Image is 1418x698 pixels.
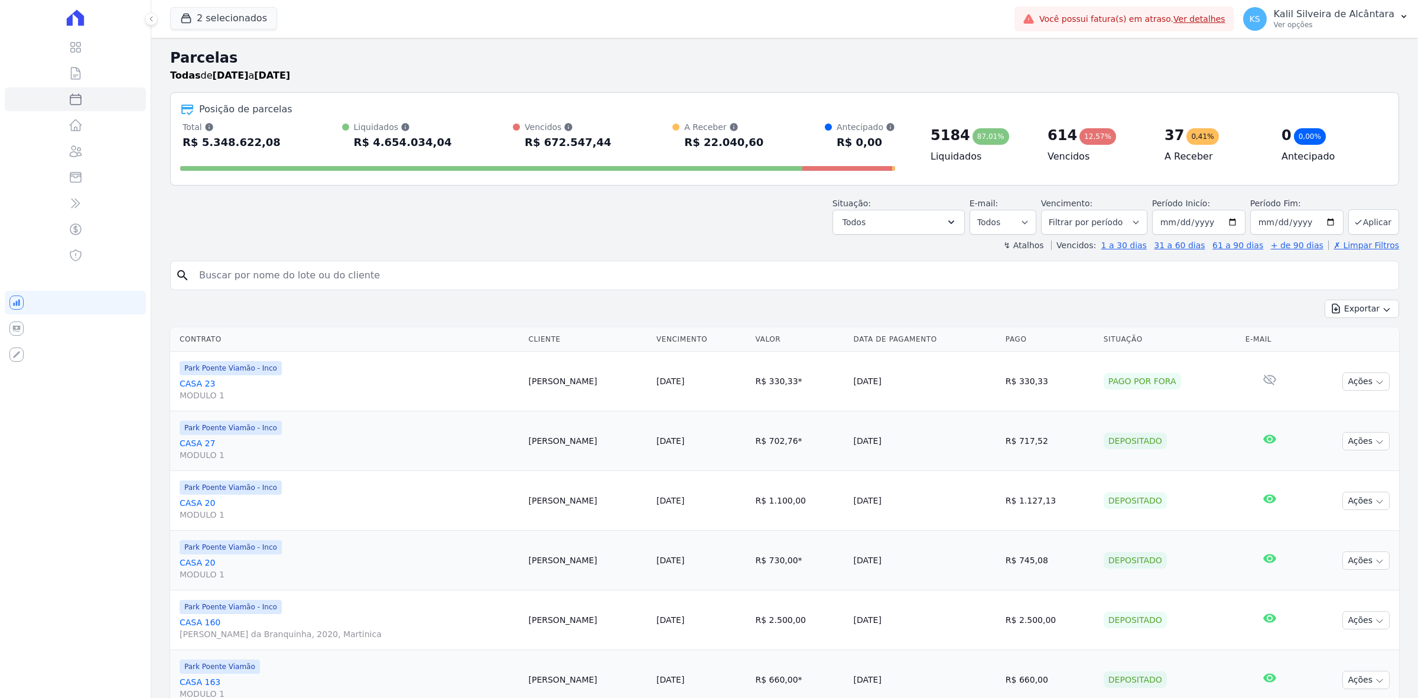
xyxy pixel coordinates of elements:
[1003,241,1043,250] label: ↯ Atalhos
[656,436,684,446] a: [DATE]
[1348,209,1399,235] button: Aplicar
[170,47,1399,69] h2: Parcelas
[1212,241,1263,250] a: 61 a 90 dias
[354,121,452,133] div: Liquidados
[931,126,970,145] div: 5184
[1165,150,1263,164] h4: A Receber
[656,496,684,505] a: [DATE]
[1001,327,1099,352] th: Pago
[183,121,281,133] div: Total
[973,128,1009,145] div: 87,01%
[1342,611,1390,629] button: Ações
[1104,671,1167,688] div: Depositado
[1282,126,1292,145] div: 0
[751,411,849,471] td: R$ 702,76
[1271,241,1323,250] a: + de 90 dias
[1001,411,1099,471] td: R$ 717,52
[525,133,612,152] div: R$ 672.547,44
[970,199,999,208] label: E-mail:
[1274,20,1394,30] p: Ver opções
[1039,13,1225,25] span: Você possui fatura(s) em atraso.
[180,509,519,521] span: MODULO 1
[180,481,282,495] span: Park Poente Viamão - Inco
[1328,241,1399,250] a: ✗ Limpar Filtros
[170,70,201,81] strong: Todas
[180,437,519,461] a: CASA 27MODULO 1
[684,121,763,133] div: A Receber
[1342,432,1390,450] button: Ações
[849,411,1001,471] td: [DATE]
[180,421,282,435] span: Park Poente Viamão - Inco
[1001,531,1099,590] td: R$ 745,08
[180,449,519,461] span: MODULO 1
[656,556,684,565] a: [DATE]
[1001,590,1099,650] td: R$ 2.500,00
[1250,15,1260,23] span: KS
[254,70,290,81] strong: [DATE]
[524,327,652,352] th: Cliente
[1342,492,1390,510] button: Ações
[170,327,524,352] th: Contrato
[213,70,249,81] strong: [DATE]
[524,531,652,590] td: [PERSON_NAME]
[1001,352,1099,411] td: R$ 330,33
[1173,14,1225,24] a: Ver detalhes
[849,531,1001,590] td: [DATE]
[1104,552,1167,569] div: Depositado
[180,497,519,521] a: CASA 20MODULO 1
[1325,300,1399,318] button: Exportar
[843,215,866,229] span: Todos
[354,133,452,152] div: R$ 4.654.034,04
[170,69,290,83] p: de a
[180,569,519,580] span: MODULO 1
[1152,199,1210,208] label: Período Inicío:
[199,102,292,116] div: Posição de parcelas
[1001,471,1099,531] td: R$ 1.127,13
[180,378,519,401] a: CASA 23MODULO 1
[1186,128,1218,145] div: 0,41%
[1051,241,1096,250] label: Vencidos:
[192,264,1394,287] input: Buscar por nome do lote ou do cliente
[180,660,260,674] span: Park Poente Viamão
[180,616,519,640] a: CASA 160[PERSON_NAME] da Branquinha, 2020, Martinica
[524,411,652,471] td: [PERSON_NAME]
[524,352,652,411] td: [PERSON_NAME]
[524,471,652,531] td: [PERSON_NAME]
[1101,241,1147,250] a: 1 a 30 dias
[1104,492,1167,509] div: Depositado
[751,471,849,531] td: R$ 1.100,00
[1079,128,1116,145] div: 12,57%
[175,268,190,283] i: search
[1342,372,1390,391] button: Ações
[849,590,1001,650] td: [DATE]
[1294,128,1326,145] div: 0,00%
[1104,612,1167,628] div: Depositado
[1250,197,1344,210] label: Período Fim:
[652,327,751,352] th: Vencimento
[183,133,281,152] div: R$ 5.348.622,08
[1342,551,1390,570] button: Ações
[832,199,871,208] label: Situação:
[1048,126,1077,145] div: 614
[849,471,1001,531] td: [DATE]
[1154,241,1205,250] a: 31 a 60 dias
[180,600,282,614] span: Park Poente Viamão - Inco
[1048,150,1146,164] h4: Vencidos
[180,628,519,640] span: [PERSON_NAME] da Branquinha, 2020, Martinica
[751,352,849,411] td: R$ 330,33
[1234,2,1418,35] button: KS Kalil Silveira de Alcântara Ver opções
[180,557,519,580] a: CASA 20MODULO 1
[1099,327,1241,352] th: Situação
[684,133,763,152] div: R$ 22.040,60
[751,531,849,590] td: R$ 730,00
[1041,199,1092,208] label: Vencimento:
[1241,327,1299,352] th: E-mail
[656,675,684,684] a: [DATE]
[656,615,684,625] a: [DATE]
[1274,8,1394,20] p: Kalil Silveira de Alcântara
[751,590,849,650] td: R$ 2.500,00
[180,389,519,401] span: MODULO 1
[170,7,277,30] button: 2 selecionados
[931,150,1029,164] h4: Liquidados
[1165,126,1184,145] div: 37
